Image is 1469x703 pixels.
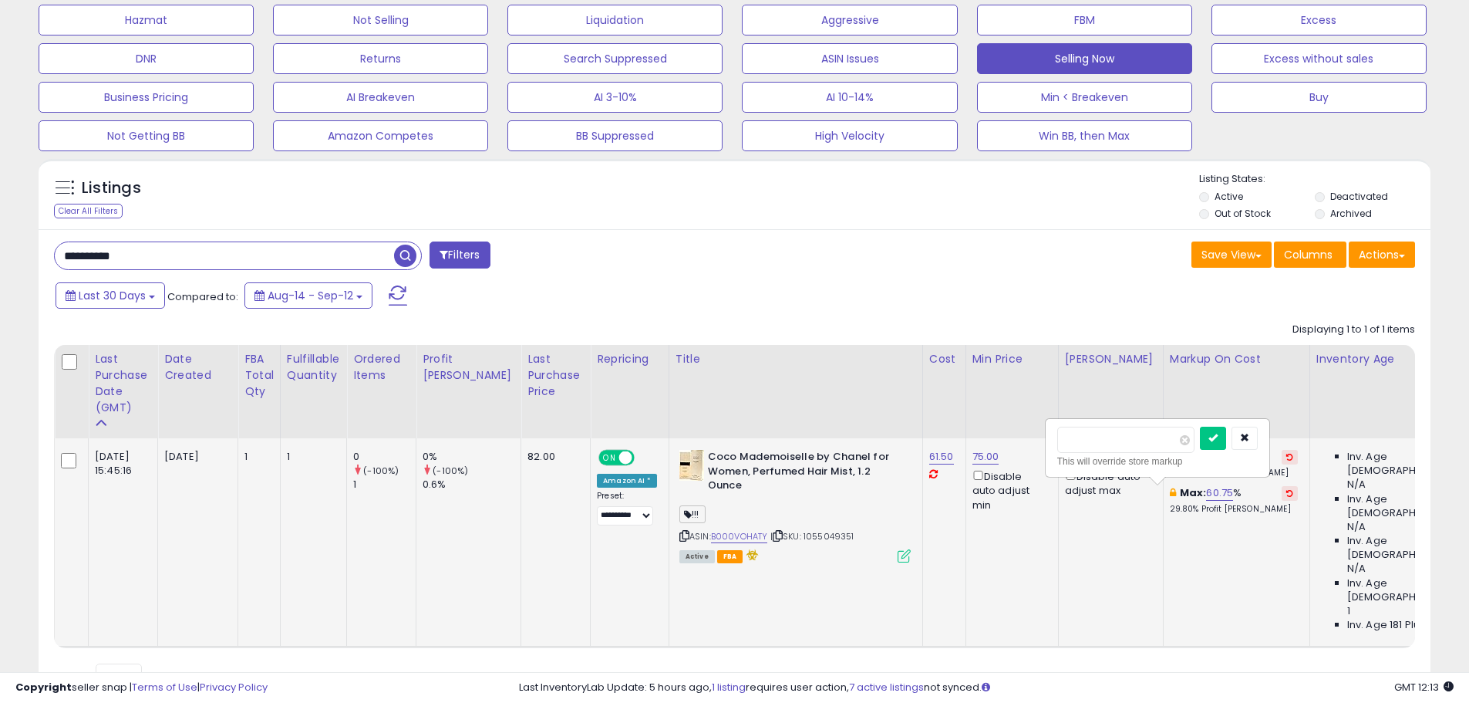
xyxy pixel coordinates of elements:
a: 7 active listings [849,680,924,695]
div: [PERSON_NAME] [1065,351,1157,367]
p: 29.80% Profit [PERSON_NAME] [1170,504,1298,515]
div: Adam says… [12,427,296,632]
button: Business Pricing [39,82,254,113]
small: (-100%) [363,465,399,477]
button: Win BB, then Max [977,120,1192,151]
span: | SKU: 1055049351 [770,530,854,542]
label: Active [1215,190,1243,203]
div: % [1170,486,1298,515]
div: Feel free to reach out again if you see further issues. [25,354,241,384]
div: Preset: [597,491,657,526]
span: All listings currently available for purchase on Amazon [679,550,715,563]
a: 60.75 [1206,485,1233,501]
h5: Listings [82,177,141,199]
div: This will override store markup [1057,454,1258,469]
button: High Velocity [742,120,957,151]
span: N/A [1347,562,1366,576]
img: 41UNc-miUNL._SL40_.jpg [679,450,704,481]
button: Search Suppressed [507,43,723,74]
div: Title [676,351,916,367]
div: [DATE] 15:45:16 [95,450,146,478]
div: Displaying 1 to 1 of 1 items [1292,323,1415,337]
button: Not Getting BB [39,120,254,151]
button: BB Suppressed [507,120,723,151]
div: The preset is mainly just a faster way. After some hours of being at that higher pricepoint, plea... [25,271,241,346]
button: Columns [1274,242,1346,268]
span: Inv. Age 181 Plus: [1347,618,1428,632]
div: FBA Total Qty [244,351,274,400]
span: Columns [1284,247,1333,262]
div: 1 [244,450,268,464]
div: ASIN: [679,450,911,561]
div: 0 [353,450,416,464]
img: Profile image for Support [44,8,69,33]
button: Hazmat [39,5,254,35]
a: Terms of Use [132,680,197,695]
div: Last InventoryLab Update: 5 hours ago, requires user action, not synced. [519,681,1454,695]
div: Fulfillable Quantity [287,351,340,384]
span: Compared to: [167,289,238,304]
div: Last Purchase Date (GMT) [95,351,151,416]
div: Hey [PERSON_NAME]. I hope your week is going great. [25,436,241,466]
button: Excess [1211,5,1427,35]
button: Not Selling [273,5,488,35]
button: Aug-14 - Sep-12 [244,282,372,309]
button: AI 10-14% [742,82,957,113]
button: AI Breakeven [273,82,488,113]
div: Markup on Cost [1170,351,1303,367]
h1: Support [75,8,123,19]
a: Privacy Policy [200,680,268,695]
div: I just wanted to reach out to make sure you're all set. [25,475,241,505]
a: B000VOHATY [711,530,768,543]
button: Last 30 Days [56,282,165,309]
button: go back [10,6,39,35]
div: Profit [PERSON_NAME] [423,351,514,384]
span: 1 [1347,604,1350,618]
div: I changed the price to $54, so that I could get the BB back on the ASIN. I'll try this new preset... [56,19,296,83]
p: The team can also help [75,19,192,35]
a: 1 listing [712,680,746,695]
div: Last Purchase Price [527,351,584,400]
label: Archived [1330,207,1372,220]
div: [DATE] [12,406,296,427]
span: Aug-14 - Sep-12 [268,288,353,303]
button: Liquidation [507,5,723,35]
small: (-100%) [433,465,468,477]
label: Out of Stock [1215,207,1271,220]
span: N/A [1347,478,1366,492]
div: Cris says… [12,19,296,95]
div: Min Price [972,351,1052,367]
div: Adam says… [12,95,296,406]
button: Amazon Competes [273,120,488,151]
strong: Copyright [15,680,72,695]
span: FBA [717,550,743,563]
button: Selling Now [977,43,1192,74]
span: Last 30 Days [79,288,146,303]
div: 1 [287,450,335,464]
div: Ordered Items [353,351,409,384]
b: Max: [1180,485,1207,500]
div: Date Created [164,351,231,384]
div: 0.6% [423,478,521,492]
div: Clear All Filters [54,204,123,218]
button: DNR [39,43,254,74]
button: Save View [1191,242,1272,268]
button: Returns [273,43,488,74]
div: Cost [929,351,959,367]
div: Disable auto adjust max [1065,468,1151,498]
button: AI 3-10% [507,82,723,113]
button: Aggressive [742,5,957,35]
div: Repricing [597,351,662,367]
div: Close [271,6,298,34]
b: Coco Mademoiselle by Chanel for Women, Perfumed Hair Mist, 1.2 Ounce [708,450,895,497]
i: hazardous material [743,549,759,560]
div: No problem, [PERSON_NAME]!It's indeed some sort of outlier behavior. Please feel assured that it ... [12,95,253,394]
button: Excess without sales [1211,43,1427,74]
div: Amazon AI * [597,474,657,488]
p: Listing States: [1199,172,1430,187]
span: 2025-10-14 12:13 GMT [1394,680,1454,695]
label: Deactivated [1330,190,1388,203]
button: Actions [1349,242,1415,268]
span: N/A [1347,520,1366,534]
div: No problem, [PERSON_NAME]! [25,104,241,120]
